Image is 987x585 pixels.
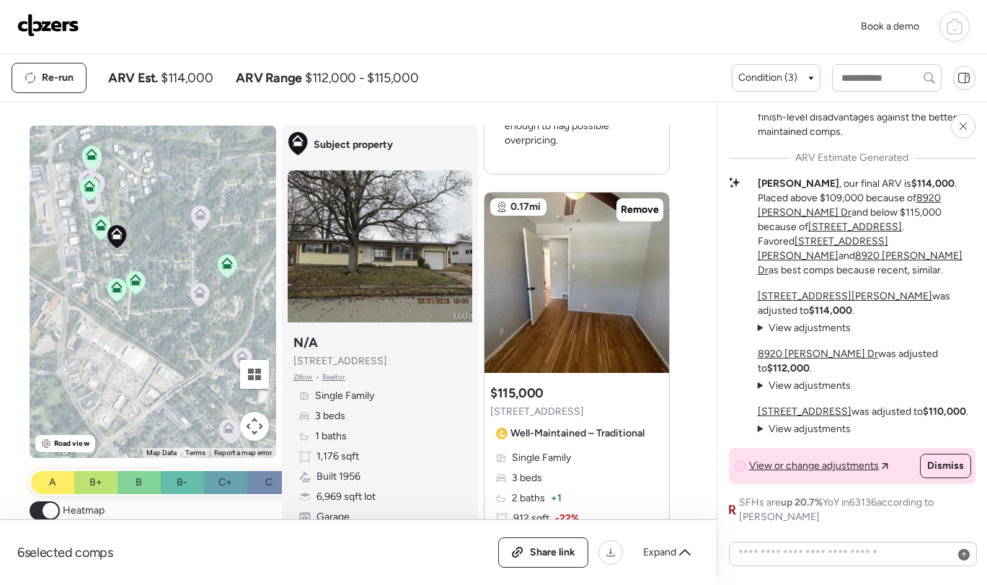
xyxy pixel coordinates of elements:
[240,412,269,441] button: Map camera controls
[49,475,56,490] span: A
[551,491,562,506] span: + 1
[749,459,879,473] span: View or change adjustments
[927,459,964,473] span: Dismiss
[17,544,113,561] span: 6 selected comps
[861,20,919,32] span: Book a demo
[808,221,902,233] a: [STREET_ADDRESS]
[265,475,273,490] span: C
[513,511,549,526] span: 912 sqft
[512,451,571,465] span: Single Family
[136,475,142,490] span: B
[758,347,975,376] p: was adjusted to .
[758,321,851,335] summary: View adjustments
[315,429,347,444] span: 1 baths
[643,545,676,560] span: Expand
[490,384,544,402] h3: $115,000
[758,290,932,302] a: [STREET_ADDRESS][PERSON_NAME]
[758,177,975,278] p: , our final ARV is . Placed above $109,000 because of and below $115,000 because of . Favored and...
[510,426,645,441] span: Well-Maintained – Traditional
[809,304,852,317] strong: $114,000
[63,503,105,518] span: Heatmap
[218,475,232,490] span: C+
[911,177,955,190] strong: $114,000
[293,354,387,369] span: [STREET_ADDRESS]
[33,439,81,458] img: Google
[315,389,374,403] span: Single Family
[758,250,962,276] a: 8920 [PERSON_NAME] Dr
[317,490,376,504] span: 6,969 sqft lot
[236,69,302,87] span: ARV Range
[293,334,318,351] h3: N/A
[315,409,345,423] span: 3 beds
[769,322,851,334] span: View adjustments
[89,475,102,490] span: B+
[240,360,269,389] button: Tilt map
[758,422,851,436] summary: View adjustments
[146,448,177,458] button: Map Data
[758,177,839,190] strong: [PERSON_NAME]
[42,71,74,85] span: Re-run
[54,438,89,449] span: Road view
[317,510,350,524] span: Garage
[739,496,975,524] span: SFHs are YoY in 63136 according to [PERSON_NAME]
[512,471,542,485] span: 3 beds
[758,405,851,418] a: [STREET_ADDRESS]
[185,449,205,457] a: Terms (opens in new tab)
[177,475,187,490] span: B-
[316,371,319,383] span: •
[758,289,975,318] p: was adjusted to .
[293,371,313,383] span: Zillow
[530,545,575,560] span: Share link
[322,371,345,383] span: Realtor
[490,405,584,419] span: [STREET_ADDRESS]
[161,69,213,87] span: $114,000
[314,138,393,152] span: Subject property
[781,496,823,509] span: up 20.7%
[510,200,541,214] span: 0.17mi
[738,71,797,85] span: Condition (3)
[317,449,359,464] span: 1,176 sqft
[758,235,888,262] a: [STREET_ADDRESS][PERSON_NAME]
[305,69,418,87] span: $112,000 - $115,000
[621,203,659,217] span: Remove
[923,405,966,418] strong: $110,000
[758,405,968,419] p: was adjusted to .
[108,69,158,87] span: ARV Est.
[795,151,908,165] span: ARV Estimate Generated
[17,14,79,37] img: Logo
[758,348,878,360] a: 8920 [PERSON_NAME] Dr
[749,459,888,473] a: View or change adjustments
[214,449,272,457] a: Report a map error
[769,379,851,392] span: View adjustments
[555,511,579,526] span: -22%
[758,379,851,393] summary: View adjustments
[769,423,851,435] span: View adjustments
[512,491,545,506] span: 2 baths
[767,362,810,374] strong: $112,000
[317,470,360,484] span: Built 1956
[33,439,81,458] a: Open this area in Google Maps (opens a new window)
